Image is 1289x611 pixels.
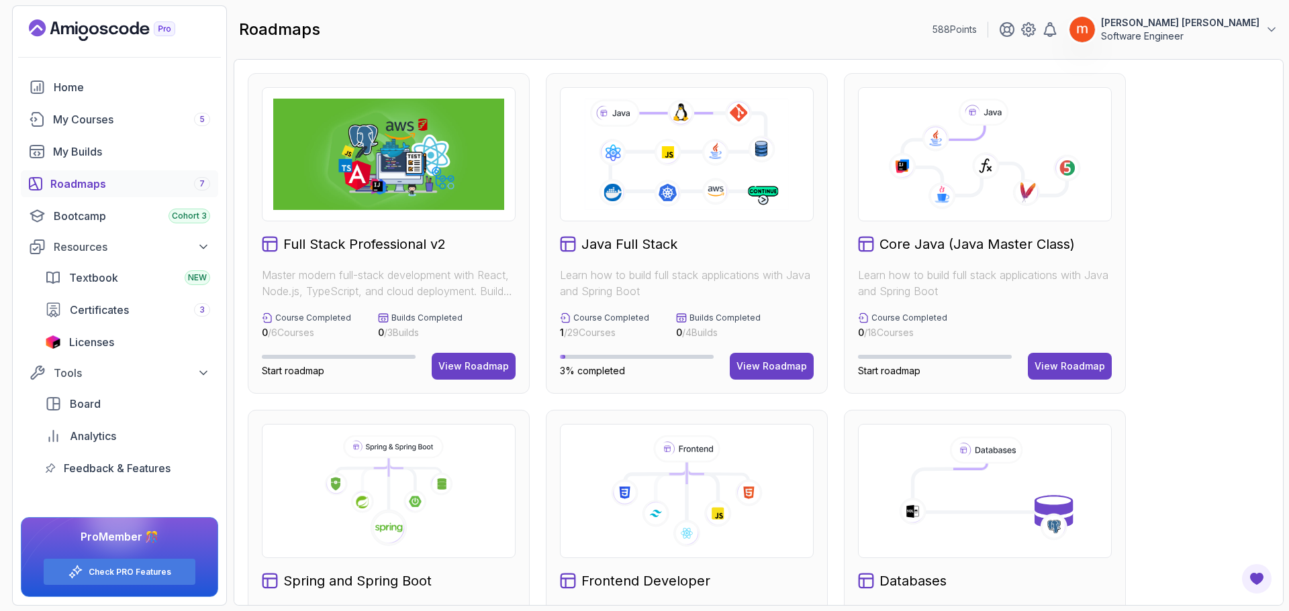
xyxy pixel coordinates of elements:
[378,326,463,339] p: / 3 Builds
[560,365,625,376] span: 3% completed
[676,326,761,339] p: / 4 Builds
[1035,359,1105,373] div: View Roadmap
[37,329,218,355] a: licenses
[172,211,207,221] span: Cohort 3
[54,239,210,255] div: Resources
[858,267,1112,299] p: Learn how to build full stack applications with Java and Spring Boot
[689,313,761,323] p: Builds Completed
[262,267,516,299] p: Master modern full-stack development with React, Node.js, TypeScript, and cloud deployment. Build...
[199,114,205,125] span: 5
[21,138,218,165] a: builds
[262,365,324,376] span: Start roadmap
[53,111,210,127] div: My Courses
[70,428,116,444] span: Analytics
[21,74,218,101] a: home
[262,326,351,339] p: / 6 Courses
[37,390,218,417] a: board
[37,423,218,449] a: analytics
[54,79,210,95] div: Home
[858,326,947,339] p: / 18 Courses
[69,270,118,286] span: Textbook
[37,296,218,323] a: certificates
[1069,17,1095,42] img: user profile image
[275,313,351,323] p: Course Completed
[581,235,677,254] h2: Java Full Stack
[199,304,205,315] span: 3
[858,365,920,376] span: Start roadmap
[391,313,463,323] p: Builds Completed
[21,235,218,259] button: Resources
[21,361,218,385] button: Tools
[54,365,210,381] div: Tools
[54,208,210,224] div: Bootcamp
[283,235,446,254] h2: Full Stack Professional v2
[50,176,210,192] div: Roadmaps
[70,302,129,318] span: Certificates
[239,19,320,40] h2: roadmaps
[736,359,807,373] div: View Roadmap
[432,353,516,380] button: View Roadmap
[21,106,218,133] a: courses
[262,327,268,338] span: 0
[879,571,947,590] h2: Databases
[573,313,649,323] p: Course Completed
[676,327,682,338] span: 0
[273,99,504,210] img: Full Stack Professional v2
[37,455,218,482] a: feedback
[560,267,814,299] p: Learn how to build full stack applications with Java and Spring Boot
[21,203,218,229] a: bootcamp
[1241,563,1273,595] button: Open Feedback Button
[871,313,947,323] p: Course Completed
[1101,16,1259,30] p: [PERSON_NAME] [PERSON_NAME]
[199,178,205,189] span: 7
[43,558,196,586] button: Check PRO Features
[560,327,564,338] span: 1
[581,571,710,590] h2: Frontend Developer
[45,335,61,349] img: jetbrains icon
[70,396,101,412] span: Board
[69,334,114,350] span: Licenses
[1028,353,1112,380] button: View Roadmap
[1069,16,1278,43] button: user profile image[PERSON_NAME] [PERSON_NAME]Software Engineer
[37,264,218,291] a: textbook
[560,326,649,339] p: / 29 Courses
[438,359,509,373] div: View Roadmap
[53,144,210,160] div: My Builds
[21,170,218,197] a: roadmaps
[858,327,864,338] span: 0
[89,567,171,577] a: Check PRO Features
[29,19,206,41] a: Landing page
[283,571,432,590] h2: Spring and Spring Boot
[188,272,207,283] span: NEW
[879,235,1075,254] h2: Core Java (Java Master Class)
[1101,30,1259,43] p: Software Engineer
[378,327,384,338] span: 0
[64,460,171,476] span: Feedback & Features
[730,353,814,380] button: View Roadmap
[933,23,977,36] p: 588 Points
